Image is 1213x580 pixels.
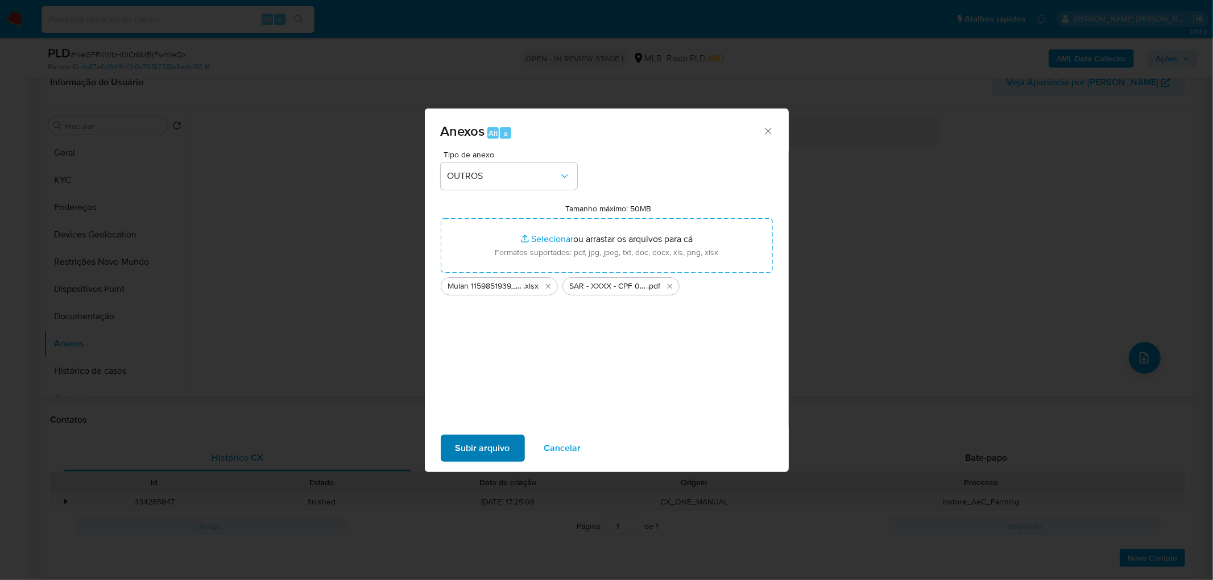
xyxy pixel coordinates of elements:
button: Excluir Mulan 1159851939_2025_09_15_07_44_07.xlsx [541,279,555,293]
span: Anexos [441,121,485,141]
span: .pdf [648,281,661,292]
span: Cancelar [544,436,581,461]
button: OUTROS [441,162,577,190]
button: Cancelar [529,435,596,462]
ul: Arquivos selecionados [441,273,773,295]
span: Subir arquivo [456,436,510,461]
span: Alt [488,128,498,139]
button: Excluir SAR - XXXX - CPF 06943103792 - LUCIANO ROSA LUIZ.pdf [663,279,677,293]
span: OUTROS [448,170,559,182]
span: Mulan 1159851939_2025_09_15_07_44_07 [448,281,524,292]
button: Subir arquivo [441,435,525,462]
span: .xlsx [524,281,539,292]
span: Tipo de anexo [444,151,580,158]
label: Tamanho máximo: 50MB [565,203,651,214]
button: Fechar [763,126,773,136]
span: SAR - XXXX - CPF 06943103792 - [PERSON_NAME] [PERSON_NAME] [570,281,648,292]
span: a [504,128,508,139]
